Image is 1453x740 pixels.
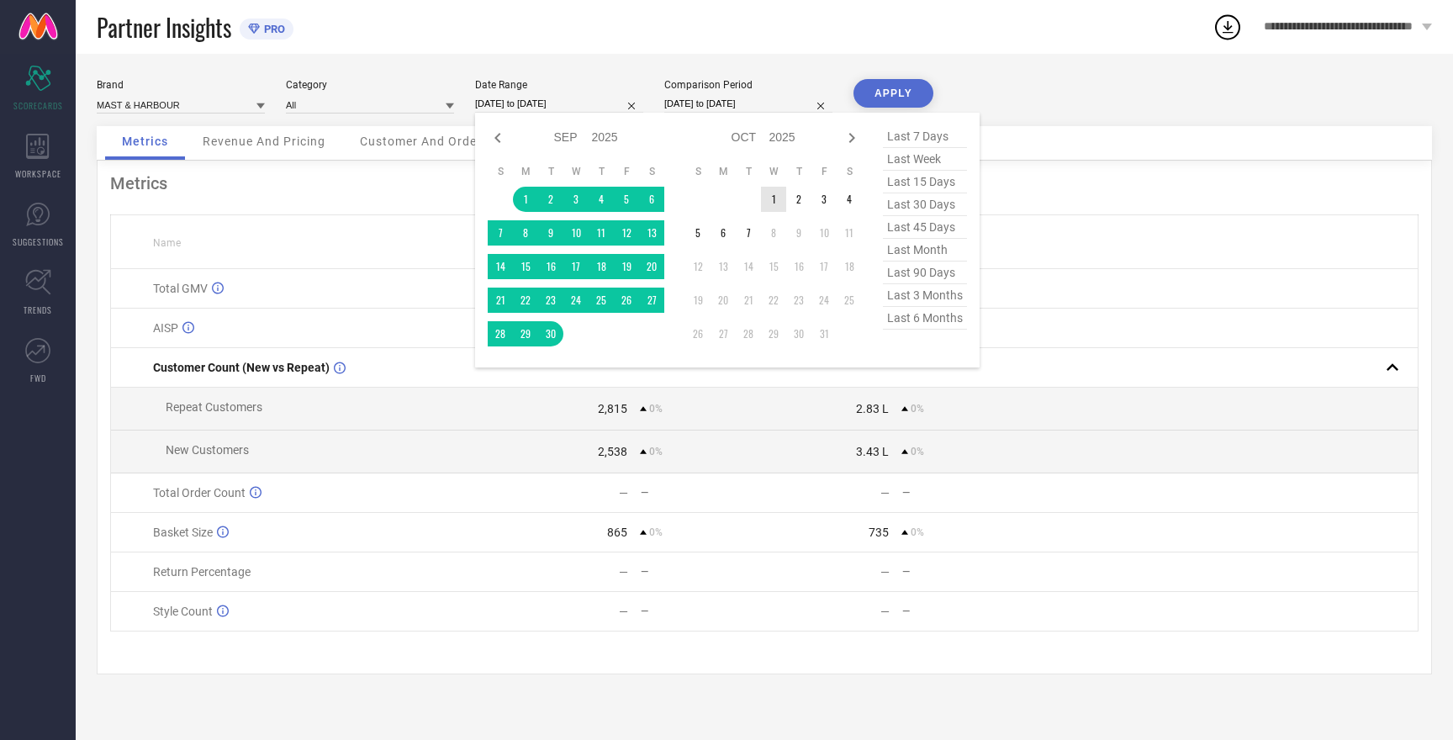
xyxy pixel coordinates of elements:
td: Sat Sep 20 2025 [639,254,664,279]
span: Return Percentage [153,565,251,579]
td: Thu Oct 30 2025 [786,321,811,346]
td: Fri Oct 10 2025 [811,220,837,246]
td: Sun Oct 12 2025 [685,254,711,279]
th: Sunday [685,165,711,178]
td: Fri Sep 05 2025 [614,187,639,212]
td: Sat Sep 27 2025 [639,288,664,313]
div: — [880,486,890,499]
span: 0% [911,446,924,457]
td: Thu Sep 25 2025 [589,288,614,313]
td: Wed Oct 22 2025 [761,288,786,313]
div: — [641,566,763,578]
span: Revenue And Pricing [203,135,325,148]
div: Metrics [110,173,1419,193]
td: Sun Sep 07 2025 [488,220,513,246]
span: Repeat Customers [166,400,262,414]
td: Sun Oct 19 2025 [685,288,711,313]
div: 865 [607,526,627,539]
td: Wed Oct 08 2025 [761,220,786,246]
th: Saturday [639,165,664,178]
td: Wed Sep 10 2025 [563,220,589,246]
div: Brand [97,79,265,91]
span: Metrics [122,135,168,148]
div: 2,815 [598,402,627,415]
td: Mon Oct 27 2025 [711,321,736,346]
div: — [641,605,763,617]
span: last 15 days [883,171,967,193]
span: 0% [911,526,924,538]
td: Thu Sep 18 2025 [589,254,614,279]
div: — [880,605,890,618]
div: — [619,605,628,618]
span: Total Order Count [153,486,246,499]
td: Tue Sep 09 2025 [538,220,563,246]
th: Tuesday [736,165,761,178]
th: Thursday [786,165,811,178]
td: Tue Sep 30 2025 [538,321,563,346]
td: Fri Sep 12 2025 [614,220,639,246]
span: 0% [911,403,924,415]
td: Mon Oct 20 2025 [711,288,736,313]
th: Saturday [837,165,862,178]
span: last 45 days [883,216,967,239]
th: Monday [513,165,538,178]
td: Sat Oct 18 2025 [837,254,862,279]
td: Wed Sep 17 2025 [563,254,589,279]
td: Fri Sep 26 2025 [614,288,639,313]
td: Fri Oct 03 2025 [811,187,837,212]
span: Partner Insights [97,10,231,45]
div: — [902,605,1025,617]
td: Sun Sep 21 2025 [488,288,513,313]
div: Previous month [488,128,508,148]
span: 0% [649,446,663,457]
input: Select comparison period [664,95,832,113]
span: last 6 months [883,307,967,330]
td: Tue Oct 14 2025 [736,254,761,279]
span: last 30 days [883,193,967,216]
td: Thu Oct 09 2025 [786,220,811,246]
td: Sun Sep 14 2025 [488,254,513,279]
div: 735 [869,526,889,539]
div: Date Range [475,79,643,91]
td: Sat Sep 13 2025 [639,220,664,246]
span: 0% [649,403,663,415]
span: Total GMV [153,282,208,295]
span: New Customers [166,443,249,457]
div: — [880,565,890,579]
span: SUGGESTIONS [13,235,64,248]
td: Sat Oct 11 2025 [837,220,862,246]
td: Thu Sep 11 2025 [589,220,614,246]
span: Customer Count (New vs Repeat) [153,361,330,374]
td: Fri Oct 17 2025 [811,254,837,279]
th: Friday [811,165,837,178]
td: Sun Oct 26 2025 [685,321,711,346]
span: Basket Size [153,526,213,539]
td: Fri Oct 31 2025 [811,321,837,346]
th: Friday [614,165,639,178]
span: TRENDS [24,304,52,316]
td: Wed Oct 29 2025 [761,321,786,346]
div: Comparison Period [664,79,832,91]
td: Thu Oct 02 2025 [786,187,811,212]
span: WORKSPACE [15,167,61,180]
span: PRO [260,23,285,35]
span: 0% [649,526,663,538]
div: Category [286,79,454,91]
span: last 90 days [883,262,967,284]
span: last 3 months [883,284,967,307]
button: APPLY [853,79,933,108]
td: Mon Sep 22 2025 [513,288,538,313]
td: Tue Sep 02 2025 [538,187,563,212]
div: — [619,565,628,579]
td: Tue Oct 28 2025 [736,321,761,346]
td: Wed Oct 15 2025 [761,254,786,279]
span: Style Count [153,605,213,618]
input: Select date range [475,95,643,113]
td: Mon Sep 01 2025 [513,187,538,212]
td: Mon Sep 29 2025 [513,321,538,346]
div: — [641,487,763,499]
span: Name [153,237,181,249]
span: last week [883,148,967,171]
td: Wed Sep 03 2025 [563,187,589,212]
th: Wednesday [761,165,786,178]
